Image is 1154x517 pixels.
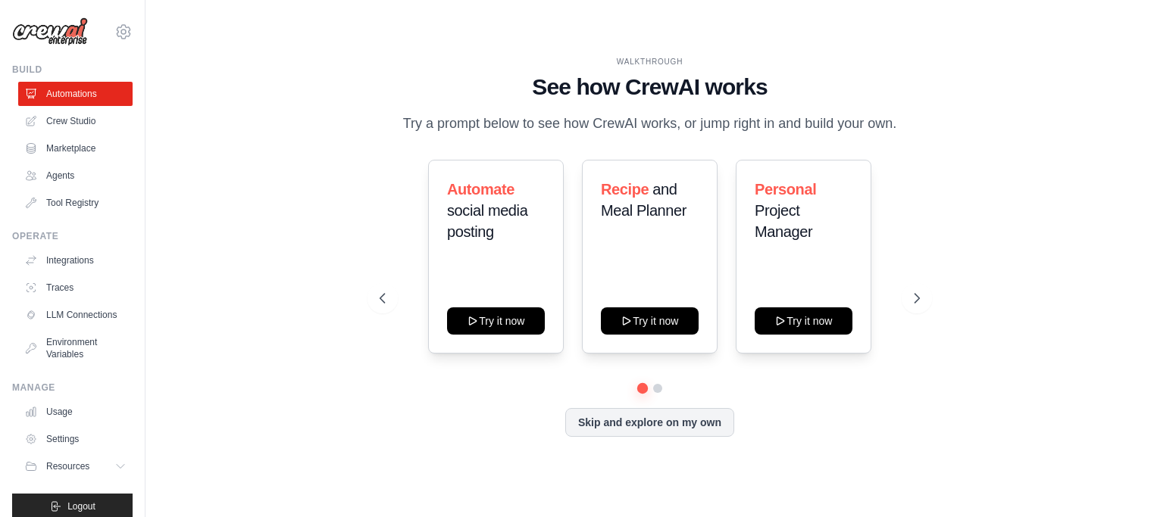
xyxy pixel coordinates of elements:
[18,303,133,327] a: LLM Connections
[1078,444,1154,517] div: Chat-Widget
[380,56,919,67] div: WALKTHROUGH
[601,181,686,219] span: and Meal Planner
[18,276,133,300] a: Traces
[12,382,133,394] div: Manage
[380,73,919,101] h1: See how CrewAI works
[18,454,133,478] button: Resources
[18,248,133,273] a: Integrations
[601,181,649,198] span: Recipe
[18,400,133,424] a: Usage
[755,307,852,335] button: Try it now
[565,408,734,437] button: Skip and explore on my own
[1078,444,1154,517] iframe: Chat Widget
[12,64,133,76] div: Build
[755,202,812,240] span: Project Manager
[601,307,699,335] button: Try it now
[447,307,545,335] button: Try it now
[396,113,905,135] p: Try a prompt below to see how CrewAI works, or jump right in and build your own.
[447,181,514,198] span: Automate
[447,202,527,240] span: social media posting
[18,191,133,215] a: Tool Registry
[67,500,95,512] span: Logout
[18,136,133,160] a: Marketplace
[18,82,133,106] a: Automations
[46,460,89,472] span: Resources
[18,164,133,188] a: Agents
[12,230,133,242] div: Operate
[12,17,88,46] img: Logo
[18,109,133,133] a: Crew Studio
[18,330,133,366] a: Environment Variables
[18,427,133,451] a: Settings
[755,181,816,198] span: Personal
